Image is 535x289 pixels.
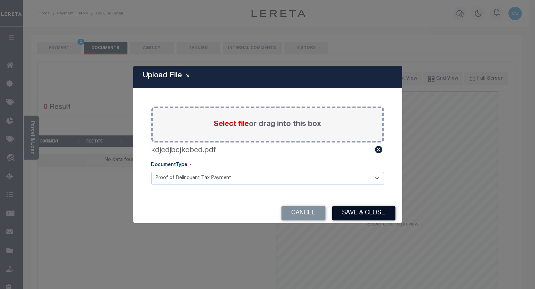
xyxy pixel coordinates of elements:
label: kdjcdjbcjkdbcd.pdf [151,145,216,156]
button: Cancel [281,206,326,220]
span: Select file [214,121,249,128]
button: Close [182,73,194,81]
label: or drag into this box [214,119,321,130]
h5: Upload File [143,71,182,80]
label: DocumentType [151,162,192,169]
button: Save & Close [332,206,395,220]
